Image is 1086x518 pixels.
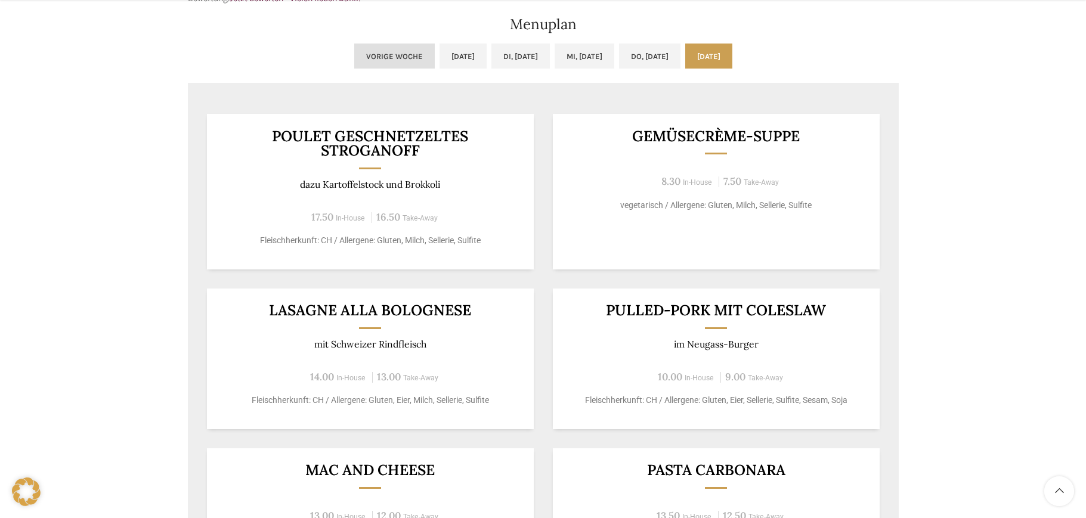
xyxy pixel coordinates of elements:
[188,17,899,32] h2: Menuplan
[310,370,334,383] span: 14.00
[683,178,712,187] span: In-House
[748,374,783,382] span: Take-Away
[336,374,366,382] span: In-House
[491,44,550,69] a: Di, [DATE]
[354,44,435,69] a: Vorige Woche
[555,44,614,69] a: Mi, [DATE]
[221,394,519,407] p: Fleischherkunft: CH / Allergene: Gluten, Eier, Milch, Sellerie, Sulfite
[567,129,865,144] h3: Gemüsecrème-Suppe
[377,370,401,383] span: 13.00
[658,370,682,383] span: 10.00
[685,44,732,69] a: [DATE]
[567,199,865,212] p: vegetarisch / Allergene: Gluten, Milch, Sellerie, Sulfite
[685,374,714,382] span: In-House
[567,394,865,407] p: Fleischherkunft: CH / Allergene: Gluten, Eier, Sellerie, Sulfite, Sesam, Soja
[221,129,519,158] h3: Poulet Geschnetzeltes Stroganoff
[221,463,519,477] h3: Mac and Cheese
[221,339,519,350] p: mit Schweizer Rindfleisch
[336,214,365,222] span: In-House
[403,214,438,222] span: Take-Away
[221,179,519,190] p: dazu Kartoffelstock und Brokkoli
[221,303,519,318] h3: LASAGNE ALLA BOLOGNESE
[403,374,438,382] span: Take-Away
[725,370,745,383] span: 9.00
[1044,476,1074,506] a: Scroll to top button
[744,178,779,187] span: Take-Away
[567,303,865,318] h3: Pulled-Pork mit Coleslaw
[311,210,333,224] span: 17.50
[376,210,400,224] span: 16.50
[661,175,680,188] span: 8.30
[619,44,680,69] a: Do, [DATE]
[567,339,865,350] p: im Neugass-Burger
[567,463,865,477] h3: Pasta Carbonara
[440,44,487,69] a: [DATE]
[723,175,741,188] span: 7.50
[221,234,519,247] p: Fleischherkunft: CH / Allergene: Gluten, Milch, Sellerie, Sulfite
